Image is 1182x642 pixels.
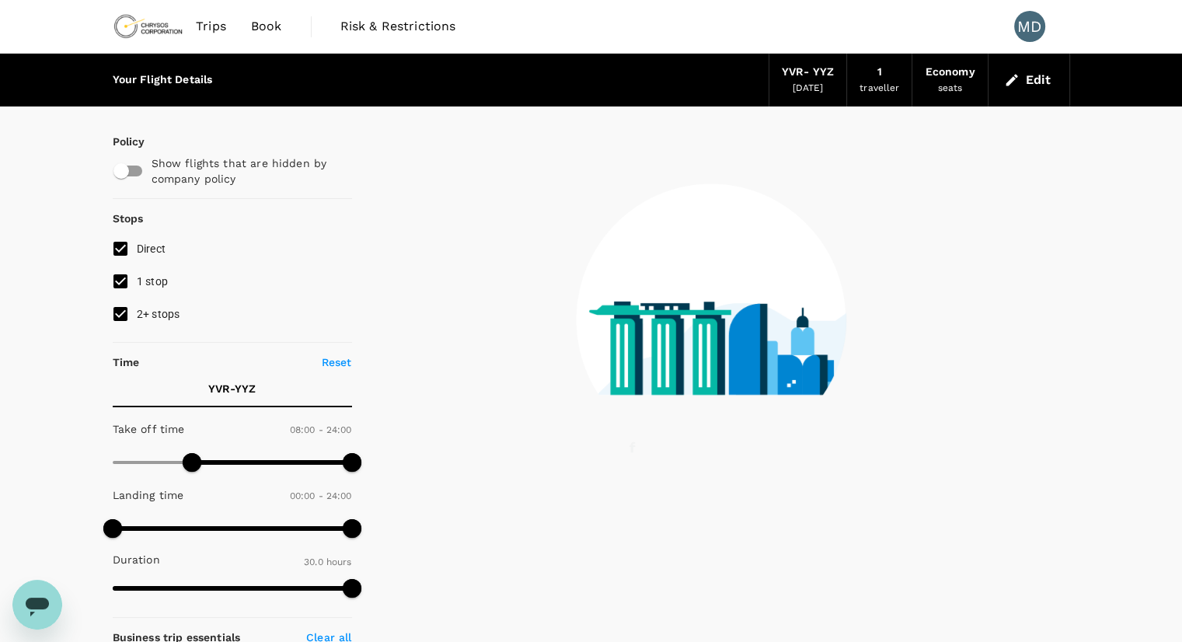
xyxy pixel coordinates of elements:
span: 00:00 - 24:00 [290,490,352,501]
div: [DATE] [793,81,824,96]
g: finding your flights [629,442,764,456]
p: Time [113,354,140,370]
p: Show flights that are hidden by company policy [152,155,341,187]
span: Trips [196,17,226,36]
p: Policy [113,134,127,149]
p: Duration [113,552,160,567]
div: traveller [859,81,899,96]
iframe: Button to launch messaging window [12,580,62,630]
span: 2+ stops [137,308,180,320]
p: Reset [322,354,352,370]
div: Economy [925,64,975,81]
span: 1 stop [137,275,169,288]
button: Edit [1001,68,1057,92]
div: seats [938,81,963,96]
div: MD [1014,11,1045,42]
span: Risk & Restrictions [340,17,456,36]
strong: Stops [113,212,144,225]
div: 1 [877,64,882,81]
span: Book [251,17,282,36]
img: Chrysos Corporation [113,9,184,44]
span: 08:00 - 24:00 [290,424,352,435]
p: Take off time [113,421,185,437]
div: Your Flight Details [113,72,213,89]
div: YVR - YYZ [782,64,834,81]
span: Direct [137,242,166,255]
p: Landing time [113,487,184,503]
span: 30.0 hours [304,557,352,567]
p: YVR - YYZ [208,381,256,396]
